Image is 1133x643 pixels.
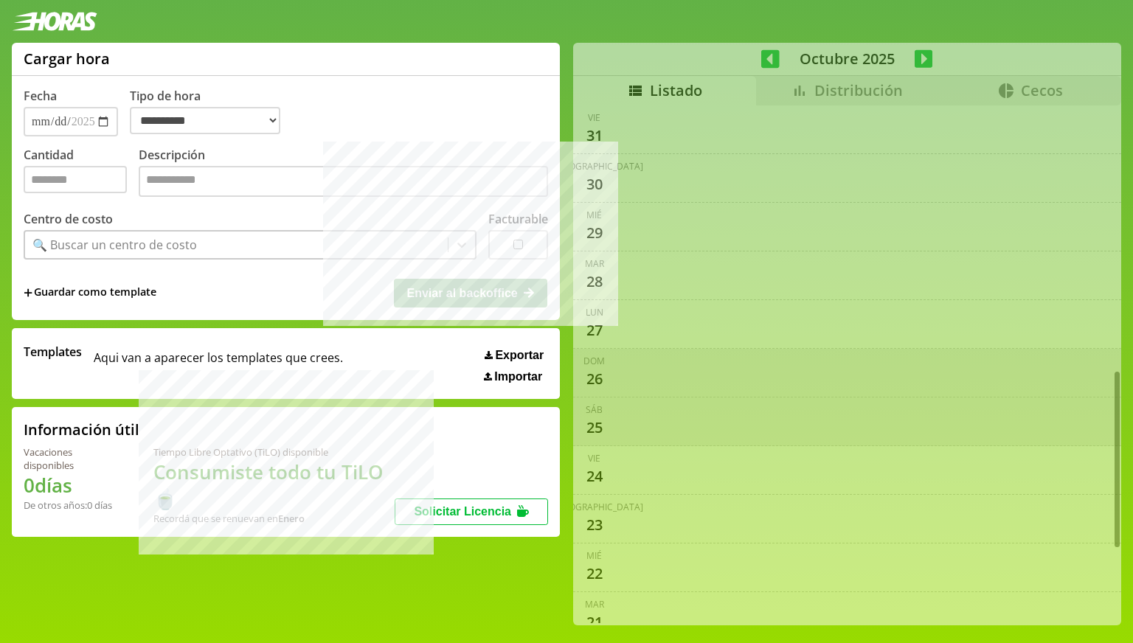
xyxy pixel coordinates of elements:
[480,348,548,363] button: Exportar
[32,237,197,253] div: 🔍 Buscar un centro de costo
[139,147,548,201] label: Descripción
[130,107,280,134] select: Tipo de hora
[24,344,82,360] span: Templates
[130,88,292,136] label: Tipo de hora
[24,211,113,227] label: Centro de costo
[24,472,118,498] h1: 0 días
[24,166,127,193] input: Cantidad
[24,285,156,301] span: +Guardar como template
[24,88,57,104] label: Fecha
[395,498,548,525] button: Solicitar Licencia
[24,285,32,301] span: +
[278,512,305,525] b: Enero
[153,445,395,459] div: Tiempo Libre Optativo (TiLO) disponible
[24,49,110,69] h1: Cargar hora
[153,512,395,525] div: Recordá que se renuevan en
[24,147,139,201] label: Cantidad
[24,420,139,439] h2: Información útil
[153,459,395,512] h1: Consumiste todo tu TiLO 🍵
[24,498,118,512] div: De otros años: 0 días
[139,166,548,197] textarea: Descripción
[495,349,544,362] span: Exportar
[494,370,542,383] span: Importar
[488,211,548,227] label: Facturable
[414,505,511,518] span: Solicitar Licencia
[12,12,97,31] img: logotipo
[94,344,343,383] span: Aqui van a aparecer los templates que crees.
[24,445,118,472] div: Vacaciones disponibles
